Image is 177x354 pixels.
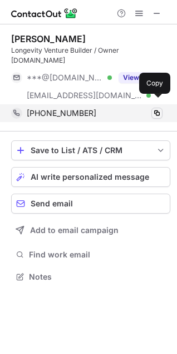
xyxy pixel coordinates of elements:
div: [PERSON_NAME] [11,33,86,44]
button: Add to email campaign [11,220,170,240]
span: Add to email campaign [30,226,119,235]
button: Reveal Button [119,72,163,83]
span: [EMAIL_ADDRESS][DOMAIN_NAME] [27,90,142,100]
img: ContactOut v5.3.10 [11,7,78,20]
div: Save to List / ATS / CRM [31,146,151,155]
div: Longevity Venture Builder / Owner [DOMAIN_NAME] [11,45,170,65]
button: AI write personalized message [11,167,170,187]
button: Notes [11,269,170,285]
span: AI write personalized message [31,173,149,181]
span: Notes [29,272,166,282]
button: save-profile-one-click [11,140,170,160]
button: Send email [11,194,170,214]
span: Find work email [29,250,166,260]
button: Find work email [11,247,170,262]
span: ***@[DOMAIN_NAME] [27,73,104,83]
span: Send email [31,199,73,208]
span: [PHONE_NUMBER] [27,108,96,118]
